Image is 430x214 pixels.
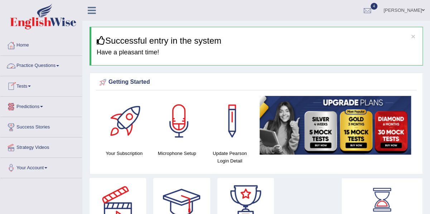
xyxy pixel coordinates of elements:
h4: Update Pearson Login Detail [207,150,252,165]
img: small5.jpg [260,96,411,154]
h4: Have a pleasant time! [97,49,417,56]
span: 4 [371,3,378,10]
a: Practice Questions [0,56,82,74]
a: Your Account [0,158,82,176]
div: Getting Started [98,77,415,88]
a: Tests [0,76,82,94]
button: × [411,33,415,40]
h4: Microphone Setup [154,150,199,157]
h4: Your Subscription [101,150,147,157]
a: Success Stories [0,117,82,135]
a: Strategy Videos [0,137,82,155]
a: Predictions [0,97,82,115]
a: Home [0,35,82,53]
h3: Successful entry in the system [97,36,417,45]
